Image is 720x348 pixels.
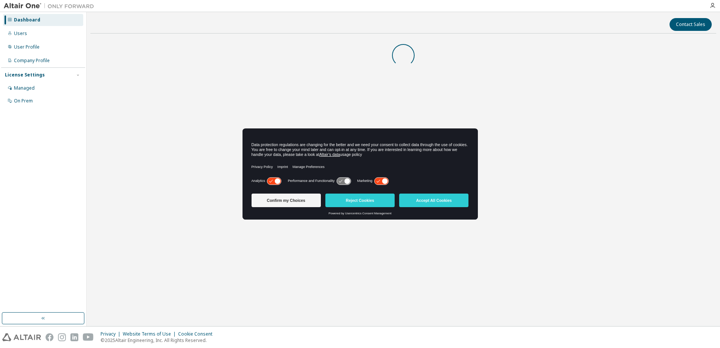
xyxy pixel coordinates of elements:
img: instagram.svg [58,333,66,341]
div: Company Profile [14,58,50,64]
button: Contact Sales [670,18,712,31]
img: facebook.svg [46,333,53,341]
div: Users [14,31,27,37]
div: User Profile [14,44,40,50]
p: © 2025 Altair Engineering, Inc. All Rights Reserved. [101,337,217,343]
div: Managed [14,85,35,91]
div: Dashboard [14,17,40,23]
img: linkedin.svg [70,333,78,341]
div: On Prem [14,98,33,104]
img: altair_logo.svg [2,333,41,341]
div: Privacy [101,331,123,337]
div: License Settings [5,72,45,78]
div: Cookie Consent [178,331,217,337]
img: Altair One [4,2,98,10]
img: youtube.svg [83,333,94,341]
div: Website Terms of Use [123,331,178,337]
